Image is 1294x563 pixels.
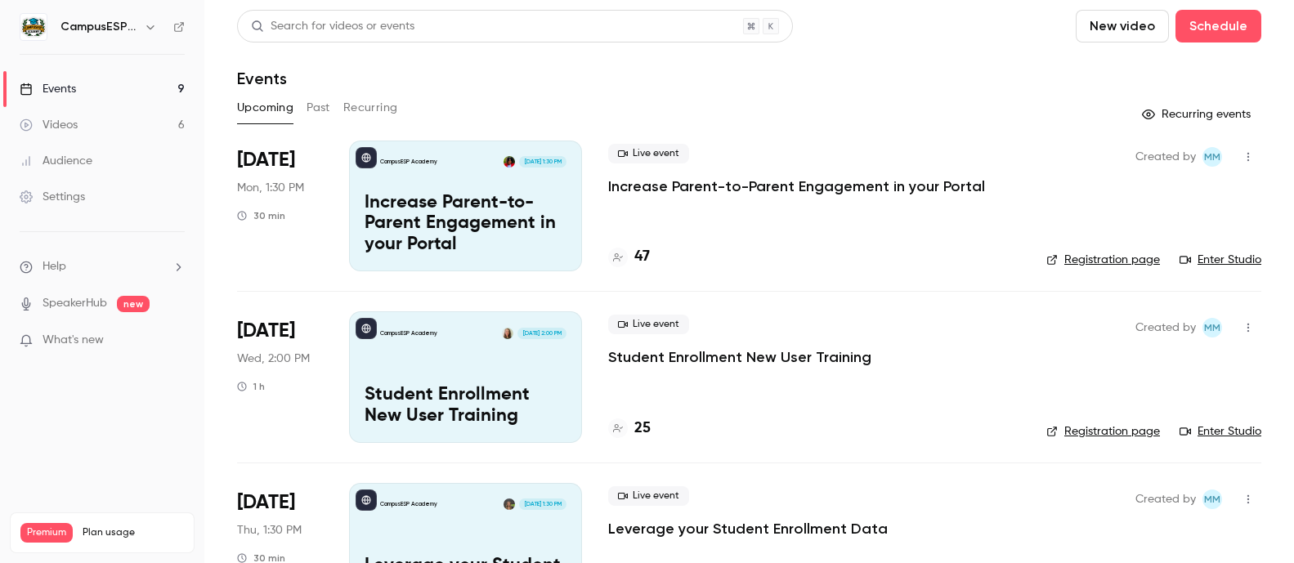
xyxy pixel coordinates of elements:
[380,158,437,166] p: CampusESP Academy
[20,14,47,40] img: CampusESP Academy
[1204,318,1220,337] span: MM
[1135,101,1261,127] button: Recurring events
[1135,489,1196,509] span: Created by
[504,156,515,168] img: Tawanna Brown
[237,489,295,516] span: [DATE]
[151,543,184,557] p: / 150
[365,193,566,256] p: Increase Parent-to-Parent Engagement in your Portal
[634,246,650,268] h4: 47
[1175,10,1261,42] button: Schedule
[165,333,185,348] iframe: Noticeable Trigger
[151,545,161,555] span: 23
[608,246,650,268] a: 47
[237,311,323,442] div: Aug 13 Wed, 3:00 PM (America/New York)
[60,19,137,35] h6: CampusESP Academy
[365,385,566,427] p: Student Enrollment New User Training
[1180,252,1261,268] a: Enter Studio
[237,351,310,367] span: Wed, 2:00 PM
[504,498,515,510] img: Mira Gandhi
[20,117,78,133] div: Videos
[20,543,51,557] p: Videos
[117,296,150,312] span: new
[608,144,689,163] span: Live event
[502,328,513,339] img: Mairin Matthews
[1076,10,1169,42] button: New video
[517,328,566,339] span: [DATE] 2:00 PM
[608,315,689,334] span: Live event
[1204,489,1220,509] span: MM
[349,311,582,442] a: Student Enrollment New User TrainingCampusESP AcademyMairin Matthews[DATE] 2:00 PMStudent Enrollm...
[237,141,323,271] div: Aug 11 Mon, 2:30 PM (America/New York)
[1204,147,1220,167] span: MM
[20,189,85,205] div: Settings
[634,418,651,440] h4: 25
[519,498,566,510] span: [DATE] 1:30 PM
[43,258,66,275] span: Help
[349,141,582,271] a: Increase Parent-to-Parent Engagement in your PortalCampusESP AcademyTawanna Brown[DATE] 1:30 PMIn...
[343,95,398,121] button: Recurring
[20,523,73,543] span: Premium
[1135,147,1196,167] span: Created by
[237,69,287,88] h1: Events
[380,329,437,337] p: CampusESP Academy
[20,153,92,169] div: Audience
[43,332,104,349] span: What's new
[83,526,184,539] span: Plan usage
[1180,423,1261,440] a: Enter Studio
[251,18,414,35] div: Search for videos or events
[237,380,265,393] div: 1 h
[237,147,295,173] span: [DATE]
[43,295,107,312] a: SpeakerHub
[237,209,285,222] div: 30 min
[608,418,651,440] a: 25
[380,500,437,508] p: CampusESP Academy
[1135,318,1196,337] span: Created by
[237,522,302,538] span: Thu, 1:30 PM
[519,156,566,168] span: [DATE] 1:30 PM
[608,347,871,367] a: Student Enrollment New User Training
[307,95,330,121] button: Past
[608,486,689,506] span: Live event
[1202,147,1222,167] span: Mairin Matthews
[1202,318,1222,337] span: Mairin Matthews
[20,81,76,97] div: Events
[1202,489,1222,509] span: Mairin Matthews
[1046,423,1160,440] a: Registration page
[237,180,304,196] span: Mon, 1:30 PM
[1046,252,1160,268] a: Registration page
[237,95,293,121] button: Upcoming
[608,519,888,538] a: Leverage your Student Enrollment Data
[237,318,295,344] span: [DATE]
[608,176,985,196] a: Increase Parent-to-Parent Engagement in your Portal
[20,258,185,275] li: help-dropdown-opener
